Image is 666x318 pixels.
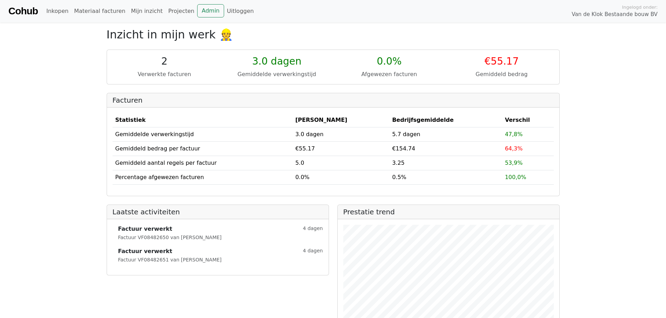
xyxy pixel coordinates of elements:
[128,4,166,18] a: Mijn inzicht
[113,156,293,170] td: Gemiddeld aantal regels per factuur
[225,70,329,79] div: Gemiddelde verwerkingstijd
[505,131,523,138] span: 47,8%
[225,56,329,67] div: 3.0 dagen
[165,4,197,18] a: Projecten
[113,170,293,184] td: Percentage afgewezen facturen
[118,257,222,262] small: Factuur VF08482651 van [PERSON_NAME]
[107,28,560,41] h2: Inzicht in mijn werk 👷
[293,141,389,156] td: €55.17
[389,141,502,156] td: €154.74
[389,113,502,127] th: Bedrijfsgemiddelde
[450,70,554,79] div: Gemiddeld bedrag
[572,10,658,19] span: Van de Klok Bestaande bouw BV
[118,235,222,240] small: Factuur VF08482650 van [PERSON_NAME]
[113,141,293,156] td: Gemiddeld bedrag per factuur
[293,156,389,170] td: 5.0
[622,4,658,10] span: Ingelogd onder:
[293,170,389,184] td: 0.0%
[113,56,217,67] div: 2
[502,113,553,127] th: Verschil
[197,4,224,17] a: Admin
[43,4,71,18] a: Inkopen
[113,70,217,79] div: Verwerkte facturen
[113,113,293,127] th: Statistiek
[71,4,128,18] a: Materiaal facturen
[293,113,389,127] th: [PERSON_NAME]
[450,56,554,67] div: €55.17
[505,174,526,180] span: 100,0%
[389,170,502,184] td: 0.5%
[505,145,523,152] span: 64,3%
[113,208,323,216] h2: Laatste activiteiten
[337,56,442,67] div: 0.0%
[343,208,554,216] h2: Prestatie trend
[118,225,172,233] strong: Factuur verwerkt
[224,4,257,18] a: Uitloggen
[293,127,389,141] td: 3.0 dagen
[389,156,502,170] td: 3.25
[303,247,323,256] small: 4 dagen
[337,70,442,79] div: Afgewezen facturen
[505,160,523,166] span: 53,9%
[303,225,323,233] small: 4 dagen
[389,127,502,141] td: 5.7 dagen
[113,127,293,141] td: Gemiddelde verwerkingstijd
[113,96,554,104] h2: Facturen
[118,247,172,256] strong: Factuur verwerkt
[8,3,38,20] a: Cohub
